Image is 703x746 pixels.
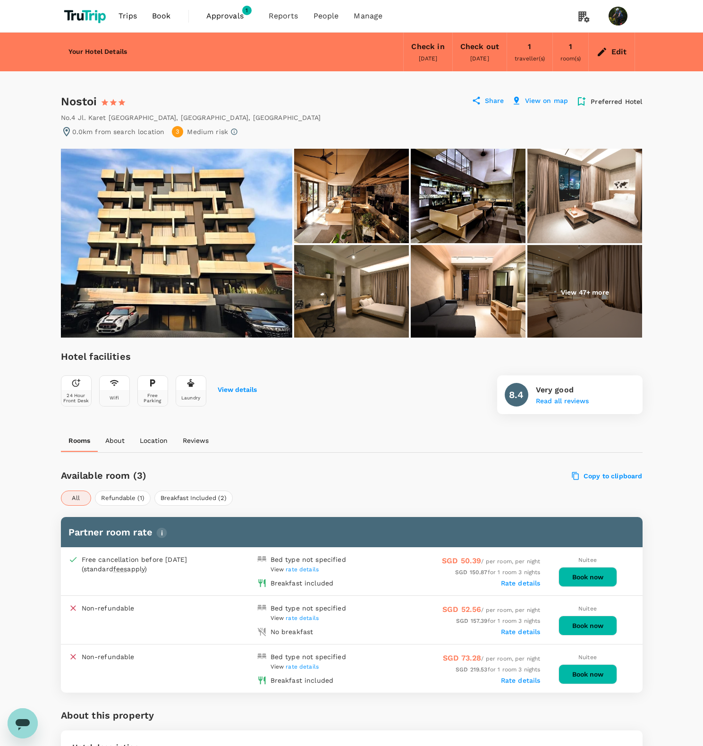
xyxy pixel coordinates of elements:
[271,578,334,588] div: Breakfast included
[611,45,627,59] div: Edit
[559,664,617,684] button: Book now
[156,527,167,538] img: info-tooltip-icon
[61,113,321,122] div: No.4 Jl. Karet [GEOGRAPHIC_DATA] , [GEOGRAPHIC_DATA] , [GEOGRAPHIC_DATA]
[61,149,292,338] img: Primary image
[569,40,572,53] div: 1
[525,96,568,107] p: View on map
[559,567,617,587] button: Book now
[187,127,228,136] p: Medium risk
[271,603,346,613] div: Bed type not specified
[455,569,540,576] span: for 1 room 3 nights
[515,55,545,62] span: traveller(s)
[286,663,319,670] span: rate details
[271,663,319,670] span: View
[485,96,504,107] p: Share
[95,491,151,506] button: Refundable (1)
[456,618,540,624] span: for 1 room 3 nights
[501,677,541,684] label: Rate details
[8,708,38,738] iframe: Button to launch messaging window
[61,708,154,723] h6: About this property
[181,395,200,400] div: Laundry
[82,603,135,613] p: Non-refundable
[443,653,481,662] span: SGD 73.28
[527,245,642,339] img: Room
[455,569,488,576] span: SGD 150.87
[271,627,313,636] div: No breakfast
[419,55,438,62] span: [DATE]
[294,245,409,339] img: Room
[269,10,298,22] span: Reports
[578,605,597,612] span: Nuitee
[501,628,541,636] label: Rate details
[61,349,257,364] h6: Hotel facilities
[113,565,127,573] span: fees
[257,652,267,661] img: double-bed-icon
[61,6,111,26] img: TruTrip logo
[536,384,589,396] p: Very good
[470,55,489,62] span: [DATE]
[183,436,209,445] p: Reviews
[271,566,319,573] span: View
[218,386,257,394] button: View details
[61,491,91,506] button: All
[509,387,524,402] h6: 8.4
[68,47,127,57] h6: Your Hotel Details
[536,398,589,405] button: Read all reviews
[609,7,627,25] img: Sunandar Sunandar
[105,436,125,445] p: About
[140,393,166,403] div: Free Parking
[82,555,209,574] div: Free cancellation before [DATE] (standard apply)
[286,615,319,621] span: rate details
[560,55,581,62] span: room(s)
[206,10,254,22] span: Approvals
[528,40,531,53] div: 1
[411,40,444,53] div: Check in
[354,10,382,22] span: Manage
[561,288,609,297] p: View 47+ more
[286,566,319,573] span: rate details
[591,97,642,106] p: Preferred Hotel
[271,652,346,661] div: Bed type not specified
[442,558,541,565] span: / per room, per night
[501,579,541,587] label: Rate details
[411,149,525,243] img: Lobby sitting area
[152,10,171,22] span: Book
[61,94,143,109] div: Nostoi
[271,676,334,685] div: Breakfast included
[257,555,267,564] img: double-bed-icon
[572,472,643,480] label: Copy to clipboard
[578,557,597,563] span: Nuitee
[442,605,481,614] span: SGD 52.56
[411,245,525,339] img: Room
[271,615,319,621] span: View
[154,491,233,506] button: Breakfast Included (2)
[257,603,267,613] img: double-bed-icon
[460,40,499,53] div: Check out
[313,10,339,22] span: People
[61,468,398,483] h6: Available room (3)
[140,436,168,445] p: Location
[63,393,89,403] div: 24 Hour Front Desk
[68,436,90,445] p: Rooms
[119,10,137,22] span: Trips
[456,618,488,624] span: SGD 157.39
[442,607,541,613] span: / per room, per night
[527,149,642,243] img: Room
[559,616,617,636] button: Book now
[294,149,409,243] img: Lobby
[68,525,635,540] h6: Partner room rate
[443,655,541,662] span: / per room, per night
[271,555,346,564] div: Bed type not specified
[456,666,488,673] span: SGD 219.53
[442,556,481,565] span: SGD 50.39
[578,654,597,661] span: Nuitee
[242,6,252,15] span: 1
[72,127,165,136] p: 0.0km from search location
[110,395,119,400] div: Wifi
[456,666,540,673] span: for 1 room 3 nights
[82,652,135,661] p: Non-refundable
[176,127,179,136] span: 3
